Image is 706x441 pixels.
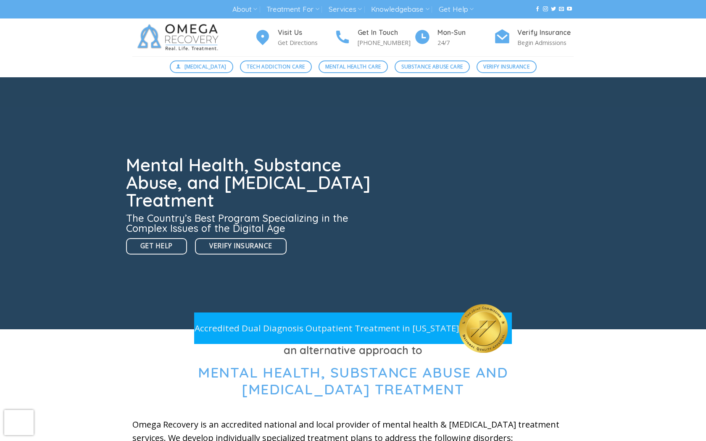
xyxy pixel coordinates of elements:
img: Omega Recovery [132,18,227,56]
a: Treatment For [266,2,319,17]
a: Knowledgebase [371,2,429,17]
h4: Verify Insurance [517,27,574,38]
a: Follow on YouTube [567,6,572,12]
a: Get Help [439,2,474,17]
a: Follow on Facebook [535,6,540,12]
p: Get Directions [278,38,334,47]
a: Get Help [126,238,187,255]
p: Accredited Dual Diagnosis Outpatient Treatment in [US_STATE] [194,321,459,335]
p: [PHONE_NUMBER] [358,38,414,47]
a: Services [329,2,362,17]
h4: Get In Touch [358,27,414,38]
a: Tech Addiction Care [240,60,312,73]
a: Follow on Instagram [543,6,548,12]
a: Follow on Twitter [551,6,556,12]
a: Get In Touch [PHONE_NUMBER] [334,27,414,48]
a: Verify Insurance Begin Admissions [494,27,574,48]
a: About [232,2,257,17]
p: Begin Admissions [517,38,574,47]
p: 24/7 [437,38,494,47]
a: [MEDICAL_DATA] [170,60,234,73]
a: Mental Health Care [319,60,388,73]
span: Mental Health Care [325,63,381,71]
a: Send us an email [559,6,564,12]
span: Mental Health, Substance Abuse and [MEDICAL_DATA] Treatment [198,363,508,399]
a: Verify Insurance [195,238,286,255]
a: Substance Abuse Care [395,60,470,73]
span: Verify Insurance [483,63,529,71]
a: Visit Us Get Directions [254,27,334,48]
span: Substance Abuse Care [401,63,463,71]
a: Verify Insurance [477,60,537,73]
h1: Mental Health, Substance Abuse, and [MEDICAL_DATA] Treatment [126,156,376,209]
span: [MEDICAL_DATA] [184,63,227,71]
span: Verify Insurance [209,241,272,251]
h3: an alternative approach to [132,342,574,359]
span: Get Help [140,241,173,251]
h4: Mon-Sun [437,27,494,38]
h4: Visit Us [278,27,334,38]
h3: The Country’s Best Program Specializing in the Complex Issues of the Digital Age [126,213,376,233]
span: Tech Addiction Care [247,63,305,71]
